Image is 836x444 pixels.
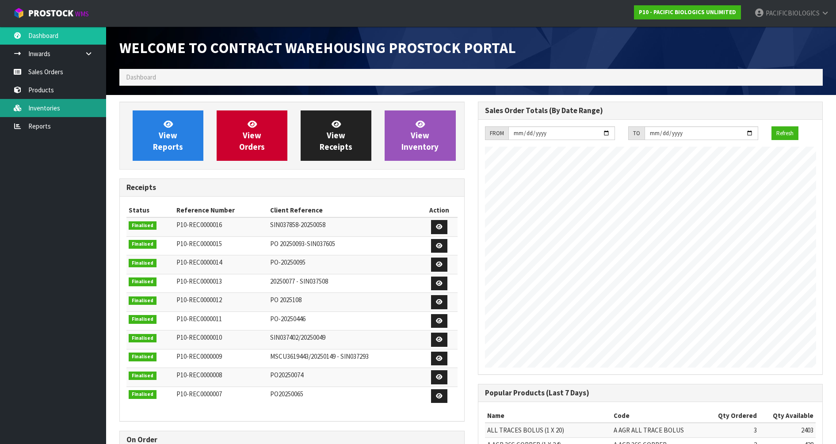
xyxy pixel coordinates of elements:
td: ALL TRACES BOLUS (1 X 20) [485,423,612,437]
span: PO20250074 [270,371,303,379]
td: 2403 [759,423,816,437]
th: Action [421,203,458,217]
a: ViewReceipts [301,110,371,161]
span: P10-REC0000007 [176,390,222,398]
span: P10-REC0000016 [176,220,222,229]
span: PO20250065 [270,390,303,398]
h3: On Order [126,436,458,444]
span: Finalised [129,315,157,324]
th: Code [611,409,705,423]
span: Finalised [129,221,157,230]
a: ViewOrders [217,110,287,161]
strong: P10 - PACIFIC BIOLOGICS UNLIMITED [639,8,736,16]
span: View Inventory [401,119,439,152]
td: A AGR ALL TRACE BOLUS [611,423,705,437]
span: PO-20250095 [270,258,305,266]
span: Welcome to Contract Warehousing ProStock Portal [119,38,516,57]
span: 20250077 - SIN037508 [270,277,328,285]
span: P10-REC0000008 [176,371,222,379]
span: MSCU3619443/20250149 - SIN037293 [270,352,369,361]
th: Qty Available [759,409,816,423]
th: Qty Ordered [705,409,760,423]
span: P10-REC0000009 [176,352,222,361]
span: ProStock [28,8,73,19]
span: P10-REC0000014 [176,258,222,266]
h3: Popular Products (Last 7 Days) [485,389,816,397]
th: Status [126,203,174,217]
span: Dashboard [126,73,156,81]
span: PO 2025108 [270,296,302,304]
span: P10-REC0000011 [176,315,222,323]
span: Finalised [129,259,157,268]
span: PO 20250093-SIN037605 [270,239,335,248]
img: cube-alt.png [13,8,24,19]
span: Finalised [129,372,157,380]
span: P10-REC0000015 [176,239,222,248]
td: 3 [705,423,760,437]
span: Finalised [129,390,157,399]
span: Finalised [129,296,157,305]
h3: Sales Order Totals (By Date Range) [485,106,816,115]
th: Reference Number [174,203,268,217]
th: Name [485,409,612,423]
span: Finalised [129,277,157,286]
div: TO [628,126,645,140]
button: Refresh [771,126,798,140]
span: View Orders [239,119,265,152]
span: View Receipts [320,119,352,152]
small: WMS [75,10,89,18]
span: PO-20250446 [270,315,305,323]
a: ViewInventory [385,110,455,161]
span: Finalised [129,353,157,361]
span: SIN037402/20250049 [270,333,325,342]
span: SIN037858-20250058 [270,220,325,229]
th: Client Reference [268,203,421,217]
span: P10-REC0000012 [176,296,222,304]
span: Finalised [129,334,157,343]
a: ViewReports [133,110,203,161]
div: FROM [485,126,508,140]
span: PACIFICBIOLOGICS [766,9,820,17]
span: P10-REC0000010 [176,333,222,342]
h3: Receipts [126,183,458,192]
span: View Reports [153,119,183,152]
span: P10-REC0000013 [176,277,222,285]
span: Finalised [129,240,157,249]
